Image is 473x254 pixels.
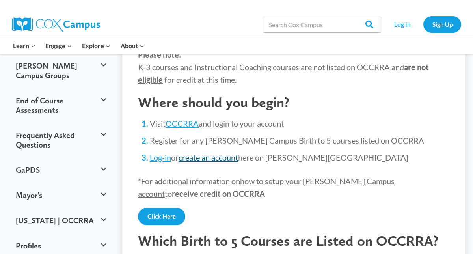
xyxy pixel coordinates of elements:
[12,157,110,183] button: GaPDS
[385,16,461,32] nav: Secondary Navigation
[138,94,449,111] h2: Where should you begin?
[423,16,461,32] a: Sign Up
[166,119,199,128] a: OCCRRA
[263,17,381,32] input: Search Cox Campus
[115,37,149,54] button: Child menu of About
[138,208,185,225] a: Click Here
[12,123,110,157] button: Frequently Asked Questions
[138,232,449,249] h2: Which Birth to 5 Courses are Listed on OCCRRA?
[12,208,110,233] button: [US_STATE] | OCCRRA
[12,17,100,32] img: Cox Campus
[150,118,449,129] li: Visit and login to your account
[8,37,41,54] button: Child menu of Learn
[138,62,429,84] strong: are not eligible
[179,153,238,162] a: create an account
[77,37,115,54] button: Child menu of Explore
[150,152,449,163] li: or here on [PERSON_NAME][GEOGRAPHIC_DATA]
[150,135,449,146] li: Register for any [PERSON_NAME] Campus Birth to 5 courses listed on OCCRRA
[12,53,110,88] button: [PERSON_NAME] Campus Groups
[138,50,181,59] strong: Please note:
[8,37,149,54] nav: Primary Navigation
[172,189,265,198] strong: receive credit on OCCRRA
[138,175,449,200] p: *For additional information on to
[12,88,110,123] button: End of Course Assessments
[138,176,395,198] span: how to setup your [PERSON_NAME] Campus account
[41,37,77,54] button: Child menu of Engage
[150,153,171,162] a: Log-in
[385,16,419,32] a: Log In
[12,183,110,208] button: Mayor's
